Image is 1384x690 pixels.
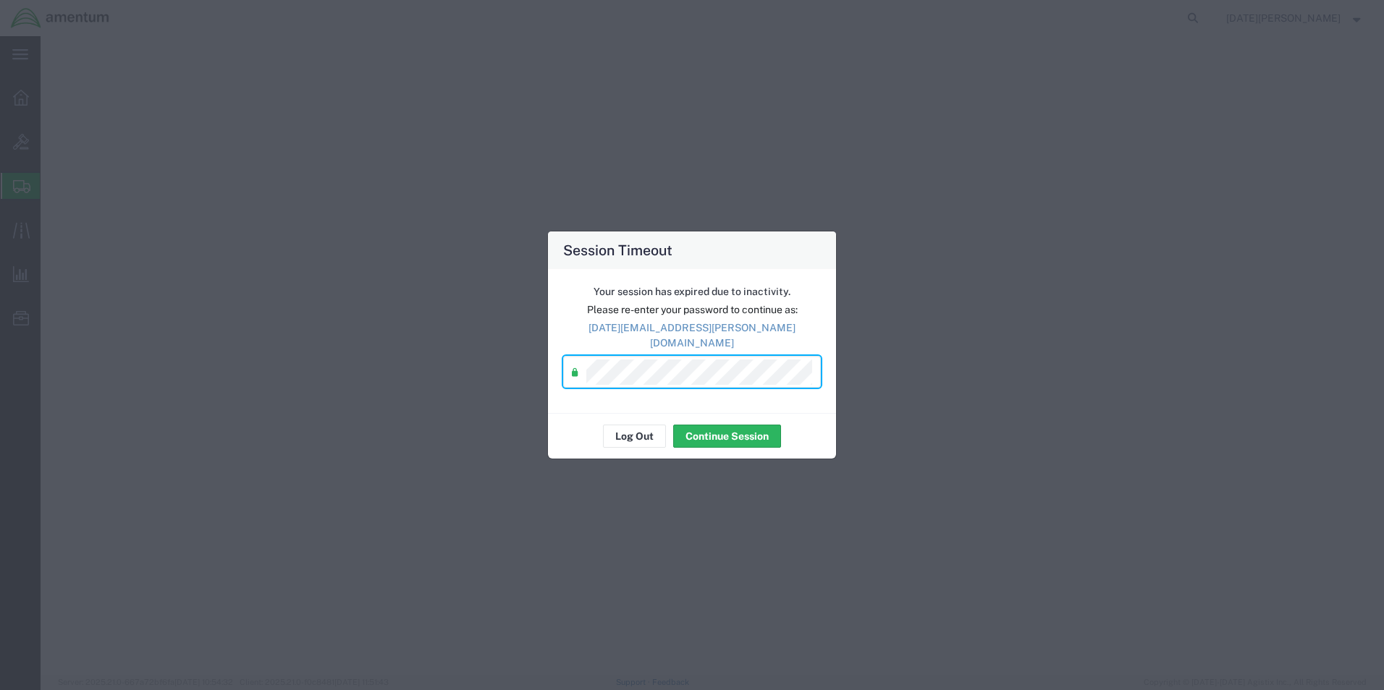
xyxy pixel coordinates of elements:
[603,425,666,448] button: Log Out
[563,302,821,318] p: Please re-enter your password to continue as:
[563,284,821,299] p: Your session has expired due to inactivity.
[563,239,672,260] h4: Session Timeout
[563,320,821,351] p: [DATE][EMAIL_ADDRESS][PERSON_NAME][DOMAIN_NAME]
[673,425,781,448] button: Continue Session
